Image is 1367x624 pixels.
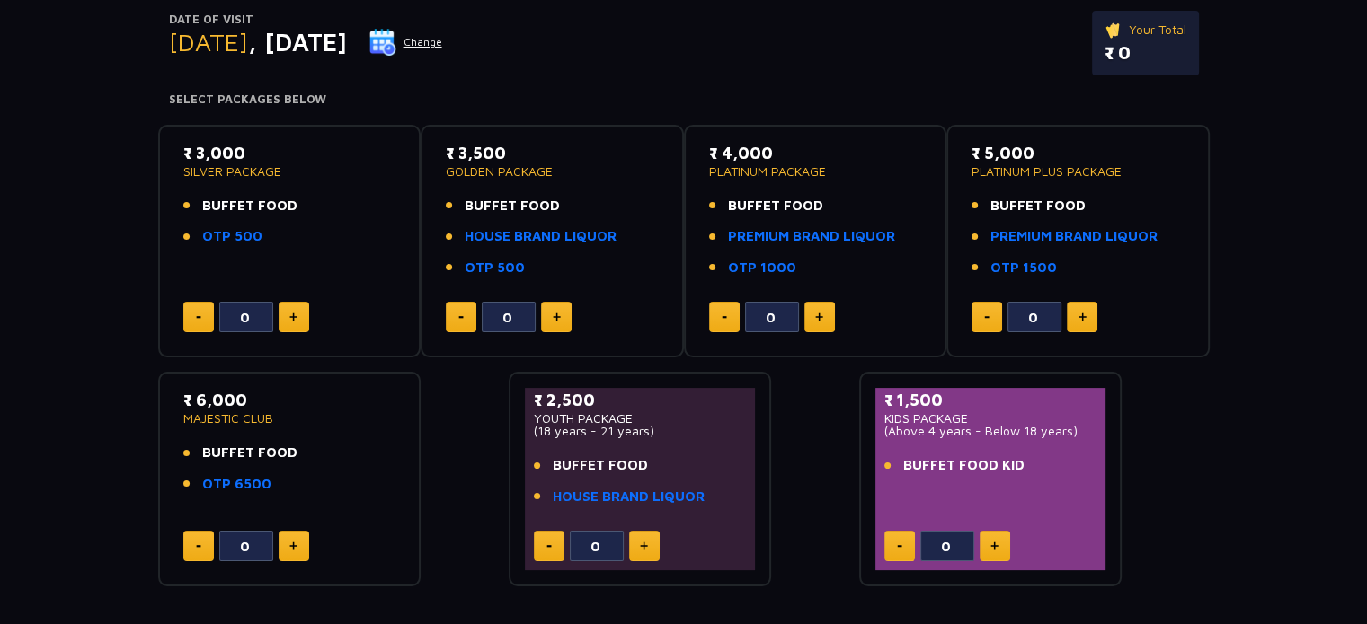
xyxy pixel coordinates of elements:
img: plus [815,312,823,321]
img: plus [1079,312,1087,321]
a: HOUSE BRAND LIQUOR [465,226,617,247]
img: ticket [1105,20,1123,40]
span: , [DATE] [248,27,347,57]
p: ₹ 0 [1105,40,1186,66]
p: ₹ 4,000 [709,141,922,165]
span: BUFFET FOOD KID [903,455,1025,476]
p: Date of Visit [169,11,443,29]
span: BUFFET FOOD [202,443,297,463]
a: OTP 1000 [728,258,796,278]
p: ₹ 3,500 [446,141,659,165]
img: plus [289,312,297,321]
span: BUFFET FOOD [202,196,297,216]
button: Change [368,28,443,57]
p: ₹ 2,500 [534,388,747,412]
a: OTP 500 [465,258,525,278]
img: plus [640,541,648,550]
h4: Select Packages Below [169,92,1199,107]
p: (18 years - 21 years) [534,425,747,437]
p: YOUTH PACKAGE [534,412,747,425]
p: ₹ 3,000 [183,141,396,165]
a: OTP 1500 [990,258,1057,278]
a: PREMIUM BRAND LIQUOR [990,226,1158,247]
p: (Above 4 years - Below 18 years) [884,425,1097,437]
p: KIDS PACKAGE [884,412,1097,425]
p: ₹ 6,000 [183,388,396,412]
a: OTP 500 [202,226,262,247]
img: minus [546,545,552,548]
span: BUFFET FOOD [728,196,823,216]
p: MAJESTIC CLUB [183,412,396,425]
p: Your Total [1105,20,1186,40]
a: HOUSE BRAND LIQUOR [553,487,705,507]
p: SILVER PACKAGE [183,165,396,178]
img: minus [722,316,727,319]
img: minus [458,316,464,319]
a: PREMIUM BRAND LIQUOR [728,226,895,247]
img: plus [289,541,297,550]
img: minus [897,545,902,548]
a: OTP 6500 [202,474,271,495]
span: BUFFET FOOD [553,455,648,476]
span: [DATE] [169,27,248,57]
p: ₹ 1,500 [884,388,1097,412]
img: plus [990,541,999,550]
span: BUFFET FOOD [990,196,1086,216]
img: minus [984,316,990,319]
p: PLATINUM PLUS PACKAGE [972,165,1185,178]
p: PLATINUM PACKAGE [709,165,922,178]
img: minus [196,545,201,548]
img: minus [196,316,201,319]
span: BUFFET FOOD [465,196,560,216]
img: plus [553,312,561,321]
p: ₹ 5,000 [972,141,1185,165]
p: GOLDEN PACKAGE [446,165,659,178]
